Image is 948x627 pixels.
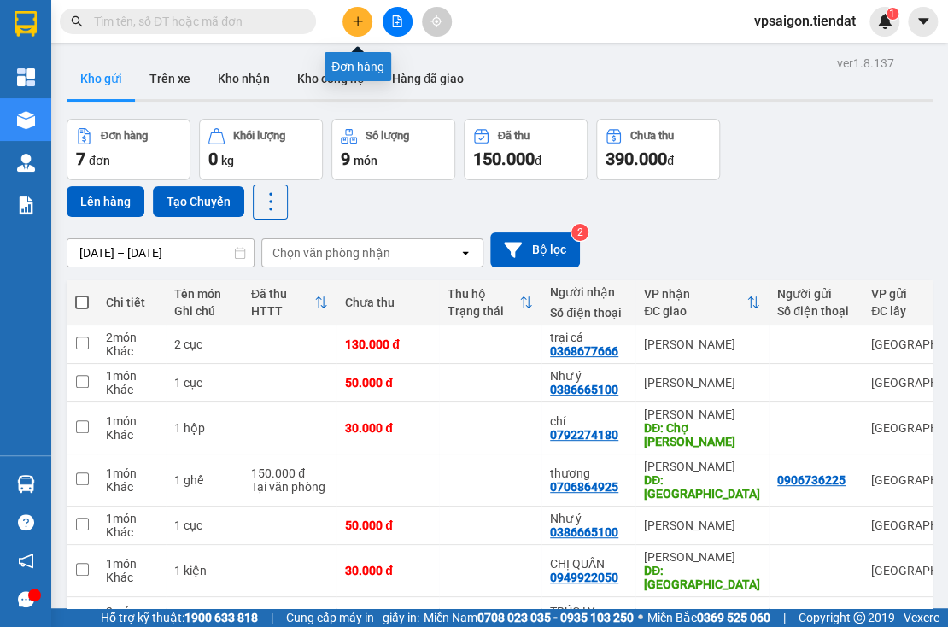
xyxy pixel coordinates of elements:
button: Kho nhận [204,58,284,99]
div: trại cá [550,331,627,344]
img: dashboard-icon [17,68,35,86]
div: 30.000 đ [345,421,430,435]
div: 0949922050 [550,571,618,584]
div: Người nhận [550,285,627,299]
div: 0386665100 [550,525,618,539]
input: Tìm tên, số ĐT hoặc mã đơn [94,12,296,31]
span: plus [352,15,364,27]
div: Số điện thoại [777,304,854,318]
span: aim [430,15,442,27]
div: TRÚC LY [550,605,627,618]
span: 1 [889,8,895,20]
div: Đã thu [498,130,530,142]
div: CHỊ QUÂN [550,557,627,571]
div: Ghi chú [174,304,234,318]
div: 50.000 đ [345,376,430,390]
button: Kho công nợ [284,58,378,99]
div: 1 món [106,369,157,383]
th: Toggle SortBy [243,280,336,325]
span: vpsaigon.tiendat [740,10,869,32]
div: 1 món [106,414,157,428]
div: 0386665100 [550,383,618,396]
div: Khác [106,344,157,358]
div: 0368677666 [550,344,618,358]
div: Như ý [550,512,627,525]
div: 2 món [106,331,157,344]
span: search [71,15,83,27]
span: 9 [341,149,350,169]
div: Như ý [550,369,627,383]
button: Chưa thu390.000đ [596,119,720,180]
div: [PERSON_NAME] [644,407,760,421]
div: Trạng thái [448,304,519,318]
span: đ [667,154,674,167]
span: món [354,154,377,167]
button: file-add [383,7,413,37]
img: warehouse-icon [17,154,35,172]
button: Bộ lọc [490,232,580,267]
img: solution-icon [17,196,35,214]
span: file-add [391,15,403,27]
div: 0706864925 [550,480,618,494]
span: 150.000 [473,149,535,169]
div: Khác [106,571,157,584]
sup: 2 [571,224,588,241]
span: message [18,591,34,607]
div: thương [550,466,627,480]
strong: 1900 633 818 [184,611,258,624]
button: caret-down [908,7,938,37]
div: Khác [106,480,157,494]
div: 1 món [106,466,157,480]
div: [PERSON_NAME] [644,376,760,390]
span: Cung cấp máy in - giấy in: [286,608,419,627]
div: ver 1.8.137 [837,54,894,73]
div: Số lượng [366,130,409,142]
button: plus [342,7,372,37]
strong: 0708 023 035 - 0935 103 250 [477,611,634,624]
button: Khối lượng0kg [199,119,323,180]
div: Khác [106,428,157,442]
div: 2 món [106,605,157,618]
div: [PERSON_NAME] [644,519,760,532]
span: kg [221,154,234,167]
div: [PERSON_NAME] [644,337,760,351]
div: 30.000 đ [345,564,430,577]
button: Tạo Chuyến [153,186,244,217]
sup: 1 [887,8,898,20]
div: 1 kiện [174,564,234,577]
div: 130.000 đ [345,337,430,351]
span: caret-down [916,14,931,29]
span: | [783,608,786,627]
span: Miền Nam [424,608,634,627]
div: Chọn văn phòng nhận [272,244,390,261]
span: ⚪️ [638,614,643,621]
button: aim [422,7,452,37]
button: Đơn hàng7đơn [67,119,190,180]
button: Kho gửi [67,58,136,99]
div: HTTT [251,304,314,318]
button: Đã thu150.000đ [464,119,588,180]
img: logo-vxr [15,11,37,37]
span: đ [535,154,541,167]
div: Tại văn phòng [251,480,328,494]
div: 1 ghế [174,473,234,487]
div: ĐC giao [644,304,746,318]
div: Khác [106,383,157,396]
button: Số lượng9món [331,119,455,180]
div: 1 món [106,512,157,525]
div: Khối lượng [233,130,285,142]
span: 7 [76,149,85,169]
span: 0 [208,149,218,169]
div: 1 cục [174,519,234,532]
div: 1 hộp [174,421,234,435]
div: 2 cục [174,337,234,351]
div: VP nhận [644,287,746,301]
div: 1 món [106,557,157,571]
div: Khác [106,525,157,539]
button: Trên xe [136,58,204,99]
div: 50.000 đ [345,519,430,532]
div: Người gửi [777,287,854,301]
div: Thu hộ [448,287,519,301]
div: [PERSON_NAME] [644,460,760,473]
div: chí [550,414,627,428]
